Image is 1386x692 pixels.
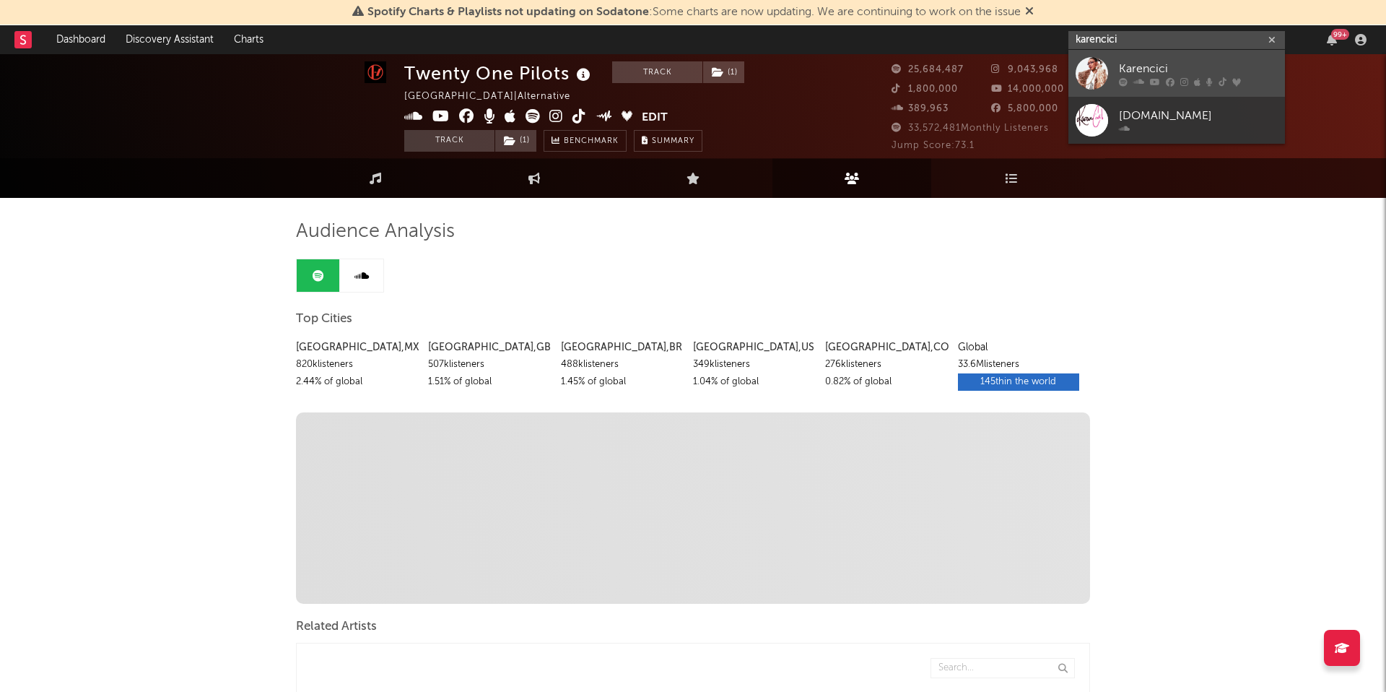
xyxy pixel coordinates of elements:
[1068,50,1285,97] a: Karencici
[367,7,1021,18] span: : Some charts are now updating. We are continuing to work on the issue
[564,133,619,150] span: Benchmark
[428,356,549,373] div: 507k listeners
[296,339,417,356] div: [GEOGRAPHIC_DATA] , MX
[495,130,536,152] button: (1)
[892,124,1049,133] span: 33,572,481 Monthly Listeners
[652,137,694,145] span: Summary
[224,25,274,54] a: Charts
[958,339,1079,356] div: Global
[404,88,587,105] div: [GEOGRAPHIC_DATA] | Alternative
[494,130,537,152] span: ( 1 )
[703,61,744,83] button: (1)
[693,339,814,356] div: [GEOGRAPHIC_DATA] , US
[428,339,549,356] div: [GEOGRAPHIC_DATA] , GB
[892,141,975,150] span: Jump Score: 73.1
[825,339,946,356] div: [GEOGRAPHIC_DATA] , CO
[1331,29,1349,40] div: 99 +
[46,25,115,54] a: Dashboard
[404,130,494,152] button: Track
[991,104,1058,113] span: 5,800,000
[367,7,649,18] span: Spotify Charts & Playlists not updating on Sodatone
[561,339,682,356] div: [GEOGRAPHIC_DATA] , BR
[958,373,1079,391] div: 145th in the world
[930,658,1075,678] input: Search...
[892,104,949,113] span: 389,963
[958,356,1079,373] div: 33.6M listeners
[693,356,814,373] div: 349k listeners
[642,109,668,127] button: Edit
[991,65,1058,74] span: 9,043,968
[1025,7,1034,18] span: Dismiss
[296,373,417,391] div: 2.44 % of global
[561,373,682,391] div: 1.45 % of global
[1068,31,1285,49] input: Search for artists
[296,618,377,636] span: Related Artists
[825,373,946,391] div: 0.82 % of global
[404,61,594,85] div: Twenty One Pilots
[892,65,964,74] span: 25,684,487
[1327,34,1337,46] button: 99+
[296,311,352,328] span: Top Cities
[892,85,958,94] span: 1,800,000
[561,356,682,373] div: 488k listeners
[1119,60,1278,77] div: Karencici
[296,356,417,373] div: 820k listeners
[1119,107,1278,124] div: [DOMAIN_NAME]
[693,373,814,391] div: 1.04 % of global
[702,61,745,83] span: ( 1 )
[1068,97,1285,144] a: [DOMAIN_NAME]
[634,130,702,152] button: Summary
[612,61,702,83] button: Track
[115,25,224,54] a: Discovery Assistant
[825,356,946,373] div: 276k listeners
[296,223,455,241] span: Audience Analysis
[428,373,549,391] div: 1.51 % of global
[991,85,1064,94] span: 14,000,000
[544,130,627,152] a: Benchmark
